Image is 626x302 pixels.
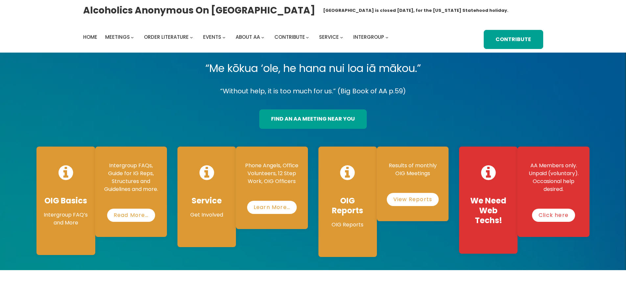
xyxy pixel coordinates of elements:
a: Events [203,33,221,42]
p: Intergroup FAQs, Guide for IG Reps, Structures and Guidelines and more. [102,162,160,193]
a: Contribute [484,30,543,49]
a: Intergroup [353,33,384,42]
span: About AA [236,34,260,40]
span: Contribute [274,34,305,40]
button: Events submenu [222,35,225,38]
button: Service submenu [340,35,343,38]
p: OIG Reports [325,221,370,229]
a: Home [83,33,97,42]
p: AA Members only. Unpaid (voluntary). Occasional help desired. [524,162,583,193]
button: Order Literature submenu [190,35,193,38]
h4: OIG Reports [325,196,370,216]
h4: We Need Web Techs! [466,196,511,225]
a: Read More… [107,209,155,222]
nav: Intergroup [83,33,391,42]
p: Get Involved [184,211,229,219]
a: Learn More… [247,201,297,214]
a: Alcoholics Anonymous on [GEOGRAPHIC_DATA] [83,2,315,18]
h4: Service [184,196,229,206]
span: Events [203,34,221,40]
a: About AA [236,33,260,42]
a: View Reports [387,193,439,206]
p: “Me kōkua ‘ole, he hana nui loa iā mākou.” [31,59,595,78]
span: Home [83,34,97,40]
p: Phone Angels, Office Volunteers, 12 Step Work, OIG Officers [243,162,301,185]
h1: [GEOGRAPHIC_DATA] is closed [DATE], for the [US_STATE] Statehood holiday. [323,7,508,14]
p: “Without help, it is too much for us.” (Big Book of AA p.59) [31,85,595,97]
p: Intergroup FAQ’s and More [43,211,88,227]
span: Intergroup [353,34,384,40]
span: Meetings [105,34,130,40]
a: Contribute [274,33,305,42]
a: Service [319,33,339,42]
a: find an aa meeting near you [259,109,367,129]
a: Click here [532,209,575,222]
button: Meetings submenu [131,35,134,38]
span: Order Literature [144,34,189,40]
a: Meetings [105,33,130,42]
span: Service [319,34,339,40]
button: Intergroup submenu [385,35,388,38]
button: About AA submenu [261,35,264,38]
h4: OIG Basics [43,196,88,206]
p: Results of monthly OIG Meetings [383,162,442,177]
button: Contribute submenu [306,35,309,38]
